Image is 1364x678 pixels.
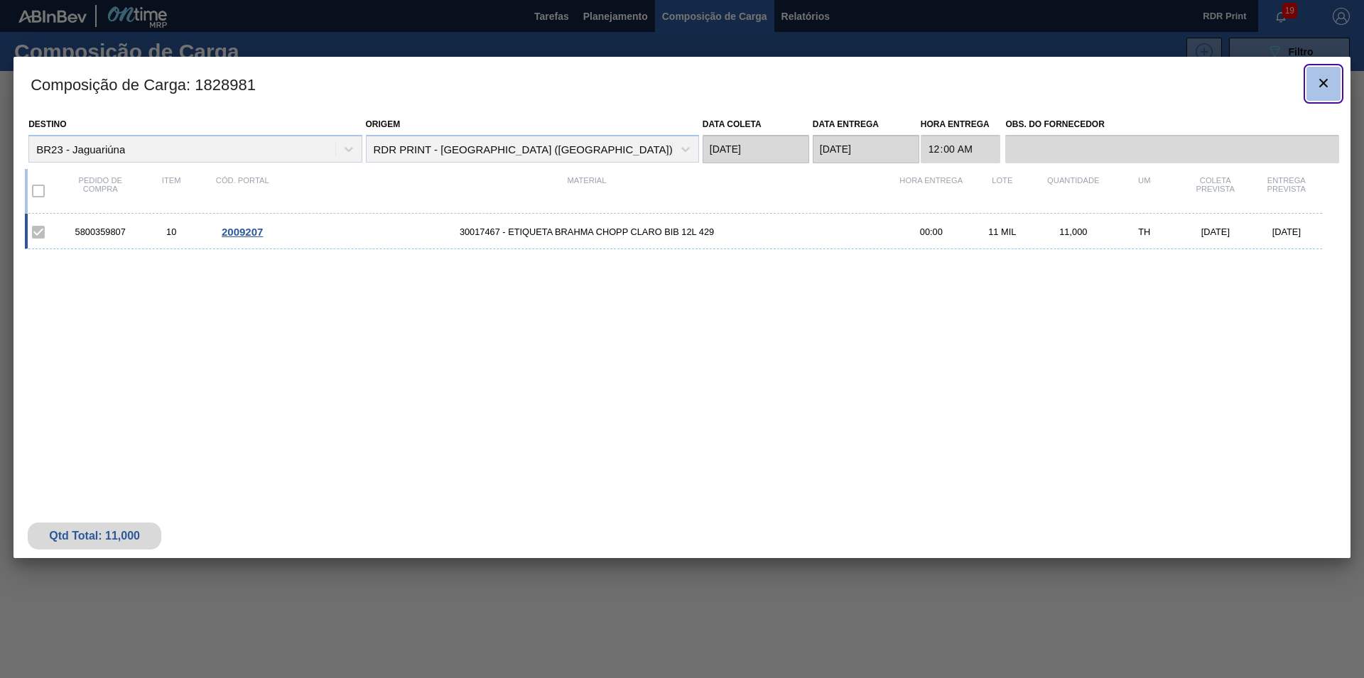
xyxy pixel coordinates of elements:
[366,119,401,129] label: Origem
[1038,176,1109,206] div: Quantidade
[38,530,151,542] div: Qtd Total: 11,000
[1180,176,1251,206] div: Coleta Prevista
[222,226,263,238] span: 2009207
[703,135,809,163] input: dd/mm/yyyy
[65,176,136,206] div: Pedido de compra
[13,57,1351,111] h3: Composição de Carga : 1828981
[207,176,278,206] div: Cód. Portal
[896,226,967,237] div: 00:00
[967,226,1038,237] div: 11 MIL
[1180,226,1251,237] div: [DATE]
[813,119,879,129] label: Data entrega
[813,135,919,163] input: dd/mm/yyyy
[703,119,762,129] label: Data coleta
[278,226,896,237] span: 30017467 - ETIQUETA BRAHMA CHOPP CLARO BIB 12L 429
[1251,176,1322,206] div: Entrega Prevista
[1251,226,1322,237] div: [DATE]
[65,226,136,237] div: 5800359807
[1109,176,1180,206] div: UM
[278,176,896,206] div: Material
[896,176,967,206] div: Hora Entrega
[136,176,207,206] div: Item
[136,226,207,237] div: 10
[28,119,66,129] label: Destino
[921,114,1001,135] label: Hora Entrega
[207,226,278,238] div: Ir para o Pedido
[1005,114,1338,135] label: Obs. do Fornecedor
[1109,226,1180,237] div: TH
[967,176,1038,206] div: Lote
[1038,226,1109,237] div: 11,000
